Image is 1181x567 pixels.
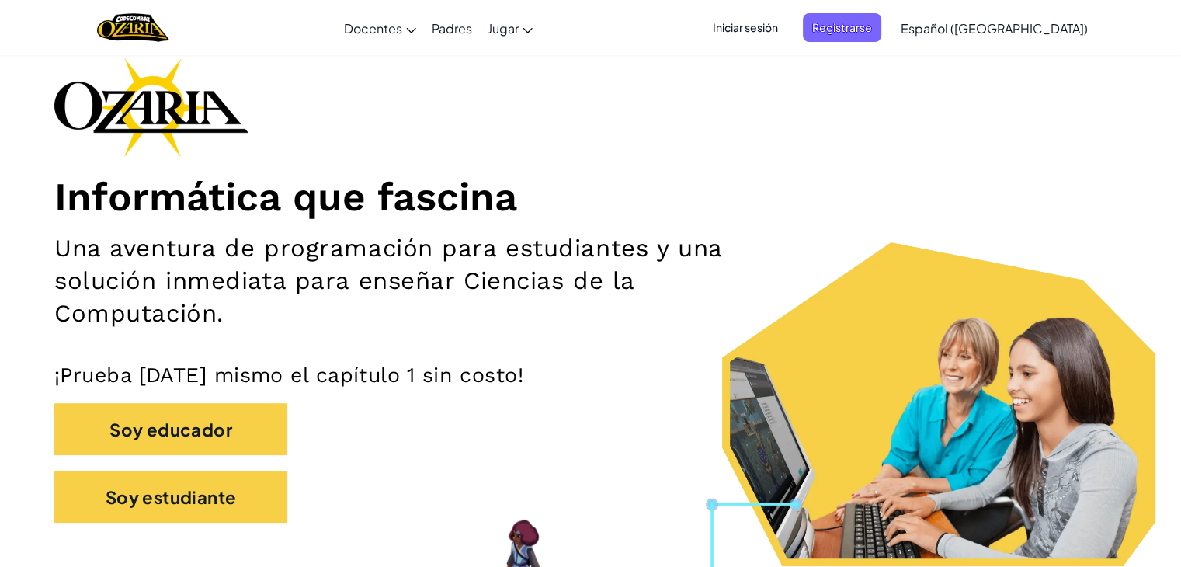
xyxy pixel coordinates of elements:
[424,7,480,49] a: Padres
[106,486,237,508] font: Soy estudiante
[97,12,169,43] a: Logotipo de Ozaria de CodeCombat
[336,7,424,49] a: Docentes
[109,419,232,441] font: Soy educador
[713,20,778,34] font: Iniciar sesión
[54,173,517,220] font: Informática que fascina
[97,12,169,43] img: Hogar
[893,7,1096,49] a: Español ([GEOGRAPHIC_DATA])
[432,20,472,37] font: Padres
[803,13,881,42] button: Registrarse
[480,7,540,49] a: Jugar
[54,363,523,387] font: ¡Prueba [DATE] mismo el capítulo 1 sin costo!
[54,471,287,523] button: Soy estudiante
[901,20,1088,37] font: Español ([GEOGRAPHIC_DATA])
[54,57,248,157] img: Logotipo de la marca Ozaria
[812,20,872,34] font: Registrarse
[54,234,722,329] font: Una aventura de programación para estudiantes y una solución inmediata para enseñar Ciencias de l...
[344,20,402,37] font: Docentes
[703,13,787,42] button: Iniciar sesión
[488,20,519,37] font: Jugar
[54,403,287,455] button: Soy educador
